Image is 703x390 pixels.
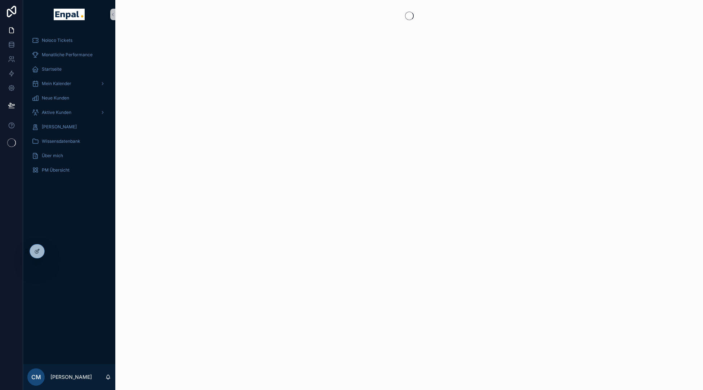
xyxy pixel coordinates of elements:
a: Über mich [27,149,111,162]
a: Noloco Tickets [27,34,111,47]
a: Mein Kalender [27,77,111,90]
a: Neue Kunden [27,92,111,105]
span: Wissensdatenbank [42,138,80,144]
span: PM Übersicht [42,167,70,173]
a: Startseite [27,63,111,76]
span: Aktive Kunden [42,110,71,115]
div: scrollable content [23,29,115,186]
span: Neue Kunden [42,95,69,101]
a: Wissensdatenbank [27,135,111,148]
a: Monatliche Performance [27,48,111,61]
a: Aktive Kunden [27,106,111,119]
a: PM Übersicht [27,164,111,177]
span: Startseite [42,66,62,72]
span: Noloco Tickets [42,37,72,43]
span: Mein Kalender [42,81,71,87]
span: [PERSON_NAME] [42,124,77,130]
a: [PERSON_NAME] [27,120,111,133]
span: Monatliche Performance [42,52,93,58]
img: App logo [54,9,84,20]
span: CM [31,373,41,381]
span: Über mich [42,153,63,159]
p: [PERSON_NAME] [50,373,92,381]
